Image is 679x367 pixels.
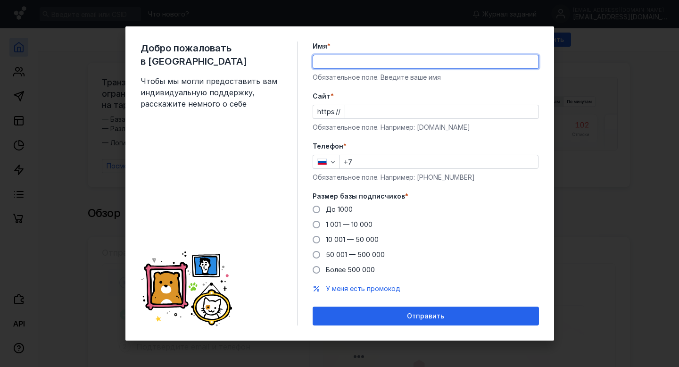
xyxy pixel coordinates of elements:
[313,42,327,51] span: Имя
[326,205,353,213] span: До 1000
[326,235,379,243] span: 10 001 — 50 000
[326,284,400,293] button: У меня есть промокод
[141,42,282,68] span: Добро пожаловать в [GEOGRAPHIC_DATA]
[313,123,539,132] div: Обязательное поле. Например: [DOMAIN_NAME]
[313,307,539,325] button: Отправить
[326,266,375,274] span: Более 500 000
[313,73,539,82] div: Обязательное поле. Введите ваше имя
[326,250,385,259] span: 50 001 — 500 000
[313,192,405,201] span: Размер базы подписчиков
[326,220,373,228] span: 1 001 — 10 000
[407,312,444,320] span: Отправить
[326,284,400,292] span: У меня есть промокод
[313,142,343,151] span: Телефон
[313,173,539,182] div: Обязательное поле. Например: [PHONE_NUMBER]
[313,92,331,101] span: Cайт
[141,75,282,109] span: Чтобы мы могли предоставить вам индивидуальную поддержку, расскажите немного о себе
